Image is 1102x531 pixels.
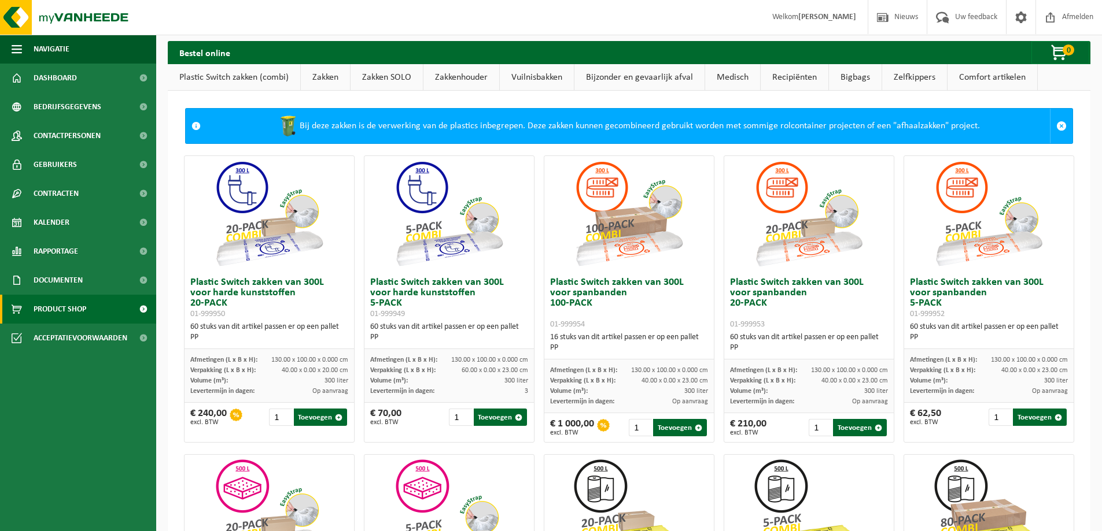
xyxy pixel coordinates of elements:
h3: Plastic Switch zakken van 300L voor spanbanden 20-PACK [730,277,888,329]
button: Toevoegen [474,409,528,426]
span: 300 liter [684,388,708,395]
span: Documenten [34,266,83,295]
a: Zelfkippers [882,64,947,91]
img: 01-999953 [751,156,867,272]
a: Bijzonder en gevaarlijk afval [574,64,705,91]
strong: [PERSON_NAME] [798,13,856,21]
span: 01-999949 [370,310,405,318]
div: € 240,00 [190,409,227,426]
span: 130.00 x 100.00 x 0.000 cm [271,357,348,363]
a: Vuilnisbakken [500,64,574,91]
span: 300 liter [1044,377,1068,384]
button: Toevoegen [294,409,348,426]
span: 130.00 x 100.00 x 0.000 cm [631,367,708,374]
span: Product Shop [34,295,86,324]
span: excl. BTW [910,419,941,426]
input: 1 [629,419,652,436]
div: PP [190,332,348,343]
h3: Plastic Switch zakken van 300L voor harde kunststoffen 20-PACK [190,277,348,319]
a: Zakkenhouder [423,64,499,91]
span: 40.00 x 0.00 x 23.00 cm [642,377,708,384]
div: PP [550,343,708,353]
span: 40.00 x 0.00 x 23.00 cm [821,377,888,384]
span: excl. BTW [730,429,766,436]
div: PP [910,332,1068,343]
div: 60 stuks van dit artikel passen er op een pallet [190,322,348,343]
span: Op aanvraag [852,398,888,405]
span: Levertermijn in dagen: [550,398,614,405]
button: Toevoegen [653,419,707,436]
a: Zakken SOLO [351,64,423,91]
a: Recipiënten [761,64,828,91]
span: Contactpersonen [34,121,101,150]
a: Sluit melding [1050,109,1072,143]
span: Levertermijn in dagen: [190,388,255,395]
div: € 62,50 [910,409,941,426]
span: Gebruikers [34,150,77,179]
div: € 1 000,00 [550,419,594,436]
span: Navigatie [34,35,69,64]
span: Afmetingen (L x B x H): [550,367,617,374]
span: Verpakking (L x B x H): [550,377,616,384]
div: PP [730,343,888,353]
span: Bedrijfsgegevens [34,92,101,121]
span: excl. BTW [370,419,401,426]
input: 1 [269,409,292,426]
span: Op aanvraag [1032,388,1068,395]
span: Volume (m³): [910,377,948,384]
a: Comfort artikelen [948,64,1037,91]
span: Afmetingen (L x B x H): [370,357,437,363]
span: 01-999950 [190,310,225,318]
input: 1 [989,409,1012,426]
span: Volume (m³): [190,377,228,384]
span: Volume (m³): [550,388,588,395]
span: 300 liter [864,388,888,395]
span: excl. BTW [550,429,594,436]
span: 3 [525,388,528,395]
div: 16 stuks van dit artikel passen er op een pallet [550,332,708,353]
a: Plastic Switch zakken (combi) [168,64,300,91]
span: 300 liter [504,377,528,384]
h2: Bestel online [168,41,242,64]
span: Op aanvraag [672,398,708,405]
span: 130.00 x 100.00 x 0.000 cm [811,367,888,374]
span: Volume (m³): [730,388,768,395]
div: 60 stuks van dit artikel passen er op een pallet [370,322,528,343]
span: Verpakking (L x B x H): [730,377,795,384]
span: 0 [1063,44,1074,55]
a: Zakken [301,64,350,91]
span: Kalender [34,208,69,237]
span: Verpakking (L x B x H): [370,367,436,374]
a: Medisch [705,64,760,91]
input: 1 [449,409,472,426]
span: Volume (m³): [370,377,408,384]
span: 01-999954 [550,320,585,329]
span: 01-999952 [910,310,945,318]
span: 60.00 x 0.00 x 23.00 cm [462,367,528,374]
span: 40.00 x 0.00 x 20.00 cm [282,367,348,374]
a: Bigbags [829,64,882,91]
button: 0 [1031,41,1089,64]
input: 1 [809,419,832,436]
div: 60 stuks van dit artikel passen er op een pallet [730,332,888,353]
span: 01-999953 [730,320,765,329]
span: 130.00 x 100.00 x 0.000 cm [991,357,1068,363]
span: Rapportage [34,237,78,266]
span: Contracten [34,179,79,208]
div: 60 stuks van dit artikel passen er op een pallet [910,322,1068,343]
img: 01-999954 [571,156,687,272]
span: Acceptatievoorwaarden [34,324,127,352]
span: Afmetingen (L x B x H): [910,357,977,363]
img: 01-999949 [391,156,507,272]
span: Levertermijn in dagen: [910,388,974,395]
span: Op aanvraag [312,388,348,395]
span: Dashboard [34,64,77,92]
span: excl. BTW [190,419,227,426]
span: Afmetingen (L x B x H): [190,357,257,363]
div: € 210,00 [730,419,766,436]
button: Toevoegen [833,419,887,436]
div: PP [370,332,528,343]
span: 300 liter [325,377,348,384]
div: Bij deze zakken is de verwerking van de plastics inbegrepen. Deze zakken kunnen gecombineerd gebr... [207,109,1050,143]
div: € 70,00 [370,409,401,426]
